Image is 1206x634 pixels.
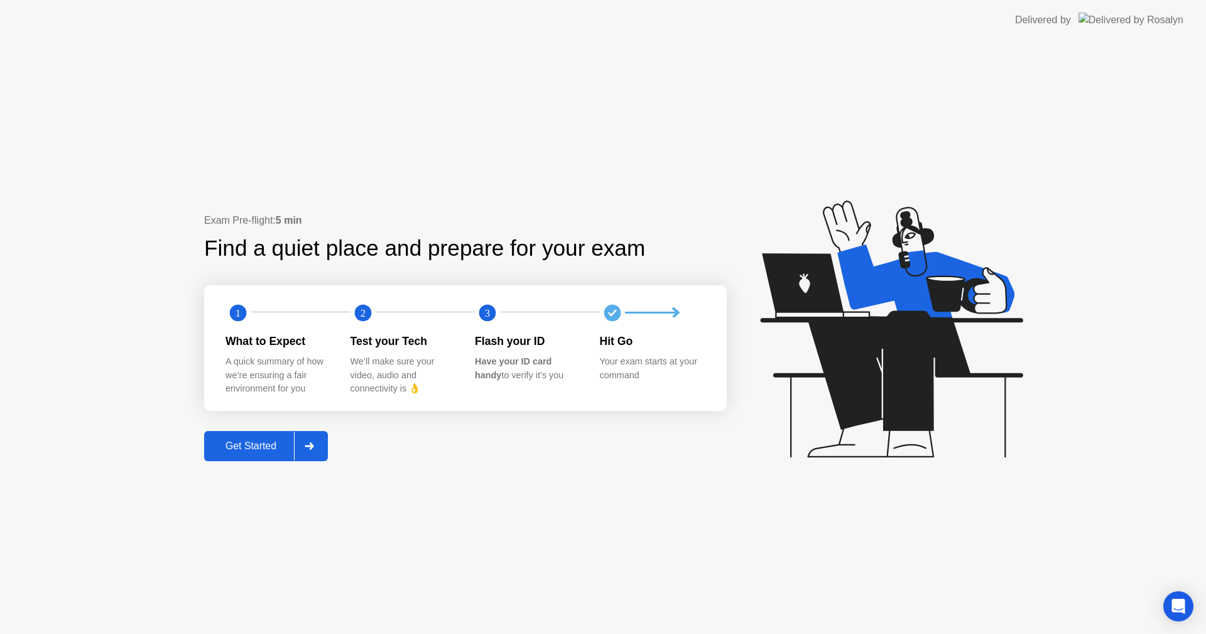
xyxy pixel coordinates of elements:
b: Have your ID card handy [475,356,551,380]
div: Hit Go [600,333,705,349]
button: Get Started [204,431,328,461]
div: Flash your ID [475,333,580,349]
div: We’ll make sure your video, audio and connectivity is 👌 [350,355,455,396]
img: Delivered by Rosalyn [1078,13,1183,27]
text: 2 [360,307,365,319]
div: Your exam starts at your command [600,355,705,382]
div: Exam Pre-flight: [204,213,727,228]
text: 3 [485,307,490,319]
div: What to Expect [225,333,330,349]
text: 1 [236,307,241,319]
div: Delivered by [1015,13,1071,28]
div: A quick summary of how we’re ensuring a fair environment for you [225,355,330,396]
div: Open Intercom Messenger [1163,591,1193,621]
div: to verify it’s you [475,355,580,382]
div: Get Started [208,440,294,452]
b: 5 min [276,215,302,226]
div: Test your Tech [350,333,455,349]
div: Find a quiet place and prepare for your exam [204,232,647,265]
